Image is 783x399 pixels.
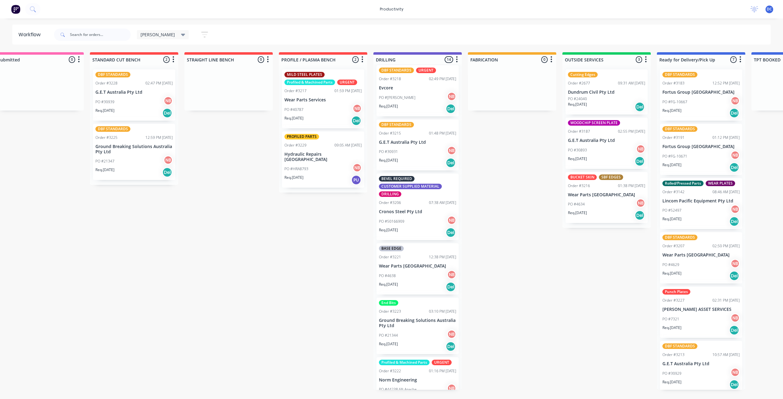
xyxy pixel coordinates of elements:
div: Order #3228 [95,80,118,86]
span: DC [767,6,772,12]
p: Req. [DATE] [379,104,398,109]
div: BEVEL REQUIRED [379,176,415,182]
span: [PERSON_NAME] [141,31,175,38]
div: DBF STANDARDSOrder #322802:47 PM [DATE]G.E.T Australia Pty LtdPO #30939NBReq.[DATE]Del [93,69,175,121]
p: PO #[PERSON_NAME] [379,95,415,100]
div: 01:16 PM [DATE] [429,368,456,374]
p: PO #7321 [662,316,679,322]
div: MILD STEEL PLATES [284,72,325,77]
div: DBF STANDARDSOrder #321501:48 PM [DATE]G.E.T Australia Pty LtdPO #30931NBReq.[DATE]Del [376,119,459,171]
div: 07:38 AM [DATE] [429,200,456,205]
p: Req. [DATE] [568,102,587,107]
div: Del [635,210,645,220]
p: Req. [DATE] [662,379,681,385]
div: BUCKET SKINSBF EDGESOrder #321601:38 PM [DATE]Wear Parts [GEOGRAPHIC_DATA]PO #4634NBReq.[DATE]Del [565,172,648,223]
p: Req. [DATE] [284,175,303,180]
p: PO #4629 [662,262,679,268]
div: NB [731,205,740,214]
div: Cutting Edges [568,72,598,77]
p: Req. [DATE] [662,162,681,168]
div: 01:48 PM [DATE] [429,131,456,136]
div: Order #3223 [379,309,401,314]
div: NB [353,104,362,113]
p: PO #4638 [379,273,396,279]
div: DBF STANDARDSURGENTOrder #321802:49 PM [DATE]EvcorePO #[PERSON_NAME]NBReq.[DATE]Del [376,65,459,116]
div: 02:55 PM [DATE] [618,129,645,134]
div: Del [635,156,645,166]
div: Order #2677 [568,80,590,86]
div: DBF STANDARDSOrder #321310:57 AM [DATE]G.E.T Australia Pty LtdPO #30929NBReq.[DATE]Del [660,341,742,392]
div: Del [729,108,739,118]
div: Order #3221 [379,254,401,260]
div: NB [731,368,740,377]
div: NB [447,270,456,279]
div: End Bits [379,300,398,306]
div: NB [447,92,456,101]
p: Dundrum Civil Pty Ltd [568,90,645,95]
p: Req. [DATE] [379,158,398,163]
div: 02:47 PM [DATE] [145,80,173,86]
div: DBF STANDARDS [662,72,697,77]
div: Order #3206 [379,200,401,205]
div: CUSTOMER SUPPLIED MATERIAL [379,184,442,189]
div: NB [636,144,645,154]
div: Order #3215 [379,131,401,136]
p: PO #50166909 [379,219,404,224]
div: NB [447,216,456,225]
div: DBF STANDARDS [662,235,697,240]
div: Order #3225 [95,135,118,140]
div: Order #3183 [662,80,685,86]
p: PO #44238 6ft Apache [379,387,417,392]
div: Del [729,380,739,389]
div: productivity [377,5,407,14]
div: 03:10 PM [DATE] [429,309,456,314]
div: DBF STANDARDSOrder #319101:12 PM [DATE]Fortus Group [GEOGRAPHIC_DATA]PO #FG-10671NBReq.[DATE]Del [660,124,742,175]
div: Order #3217 [284,88,307,94]
p: Lincom Pacific Equipment Pty Ltd [662,198,740,204]
div: NB [731,313,740,323]
p: Fortus Group [GEOGRAPHIC_DATA] [662,144,740,149]
p: Wear Parts [GEOGRAPHIC_DATA] [568,192,645,198]
p: Req. [DATE] [568,210,587,216]
div: Order #3216 [568,183,590,189]
p: Req. [DATE] [284,115,303,121]
div: Del [729,162,739,172]
p: PO #21344 [379,333,398,338]
div: DBF STANDARDS [95,72,130,77]
div: NB [164,155,173,165]
div: Profiled & Machined Parts [379,360,430,365]
p: Req. [DATE] [379,227,398,233]
div: 09:31 AM [DATE] [618,80,645,86]
p: PO #4634 [568,201,585,207]
p: PO #52497 [662,208,681,213]
div: WEAR PLATES [706,181,735,186]
div: Order #3142 [662,189,685,195]
div: Rolled/Pressed Parts [662,181,704,186]
div: Del [162,167,172,177]
div: 02:31 PM [DATE] [712,298,740,303]
div: Order #3229 [284,143,307,148]
div: Profiled & Machined Parts [284,80,335,85]
p: Cronos Steel Pty Ltd [379,209,456,214]
div: PROFILED PARTS [284,134,319,139]
p: PO #30931 [379,149,398,155]
div: URGENT [432,360,452,365]
p: PO #30929 [662,371,681,376]
p: Ground Breaking Solutions Australia Pty Ltd [379,318,456,328]
p: PO #HRA8793 [284,166,308,172]
p: G.E.T Australia Pty Ltd [662,361,740,366]
p: Wear Parts [GEOGRAPHIC_DATA] [379,264,456,269]
div: DBF STANDARDSOrder #322512:59 PM [DATE]Ground Breaking Solutions Australia Pty LtdPO #21347NBReq.... [93,124,175,180]
div: Del [446,104,456,114]
div: Order #3213 [662,352,685,358]
div: 02:49 PM [DATE] [429,76,456,82]
div: 12:38 PM [DATE] [429,254,456,260]
div: DBF STANDARDS [662,126,697,132]
div: NB [447,330,456,339]
div: Rolled/Pressed PartsWEAR PLATESOrder #314208:46 AM [DATE]Lincom Pacific Equipment Pty LtdPO #5249... [660,178,742,229]
img: Factory [11,5,20,14]
div: PROFILED PARTSOrder #322909:05 AM [DATE]Hydraulic Repairs [GEOGRAPHIC_DATA]PO #HRA8793NBReq.[DATE]PU [282,131,364,188]
p: PO #30893 [568,147,587,153]
div: Del [446,282,456,292]
p: [PERSON_NAME] ASSET SERVICES [662,307,740,312]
